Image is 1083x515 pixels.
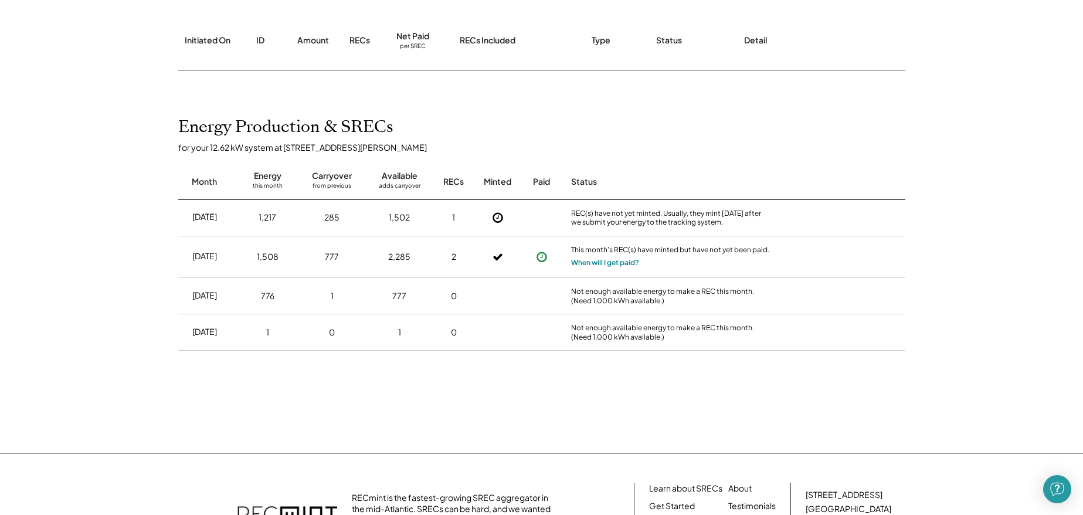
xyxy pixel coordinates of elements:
[266,327,269,338] div: 1
[178,142,917,153] div: for your 12.62 kW system at [STREET_ADDRESS][PERSON_NAME]
[392,290,406,302] div: 777
[192,250,217,262] div: [DATE]
[533,248,551,266] button: Payment approved, but not yet initiated.
[728,500,776,512] a: Testimonials
[649,500,695,512] a: Get Started
[451,251,456,263] div: 2
[592,35,610,46] div: Type
[571,323,770,341] div: Not enough available energy to make a REC this month. (Need 1,000 kWh available.)
[451,290,457,302] div: 0
[396,31,429,42] div: Net Paid
[389,212,410,223] div: 1,502
[256,35,264,46] div: ID
[744,35,767,46] div: Detail
[452,212,455,223] div: 1
[254,170,281,182] div: Energy
[649,483,722,494] a: Learn about SRECs
[443,176,464,188] div: RECs
[388,251,410,263] div: 2,285
[806,503,891,515] div: [GEOGRAPHIC_DATA]
[259,212,276,223] div: 1,217
[398,327,401,338] div: 1
[656,35,682,46] div: Status
[382,170,417,182] div: Available
[253,182,283,194] div: this month
[192,211,217,223] div: [DATE]
[571,245,770,257] div: This month's REC(s) have minted but have not yet been paid.
[728,483,752,494] a: About
[331,290,334,302] div: 1
[349,35,370,46] div: RECs
[261,290,274,302] div: 776
[192,326,217,338] div: [DATE]
[257,251,279,263] div: 1,508
[571,176,770,188] div: Status
[192,176,217,188] div: Month
[400,42,426,51] div: per SREC
[1043,475,1071,503] div: Open Intercom Messenger
[379,182,420,194] div: adds carryover
[192,290,217,301] div: [DATE]
[329,327,335,338] div: 0
[313,182,351,194] div: from previous
[460,35,515,46] div: RECs Included
[533,176,550,188] div: Paid
[178,117,393,137] h2: Energy Production & SRECs
[324,212,340,223] div: 285
[571,209,770,227] div: REC(s) have not yet minted. Usually, they mint [DATE] after we submit your energy to the tracking...
[325,251,339,263] div: 777
[484,176,511,188] div: Minted
[451,327,457,338] div: 0
[806,489,882,501] div: [STREET_ADDRESS]
[312,170,352,182] div: Carryover
[571,287,770,305] div: Not enough available energy to make a REC this month. (Need 1,000 kWh available.)
[185,35,230,46] div: Initiated On
[297,35,329,46] div: Amount
[571,257,639,269] button: When will I get paid?
[489,209,507,226] button: Not Yet Minted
